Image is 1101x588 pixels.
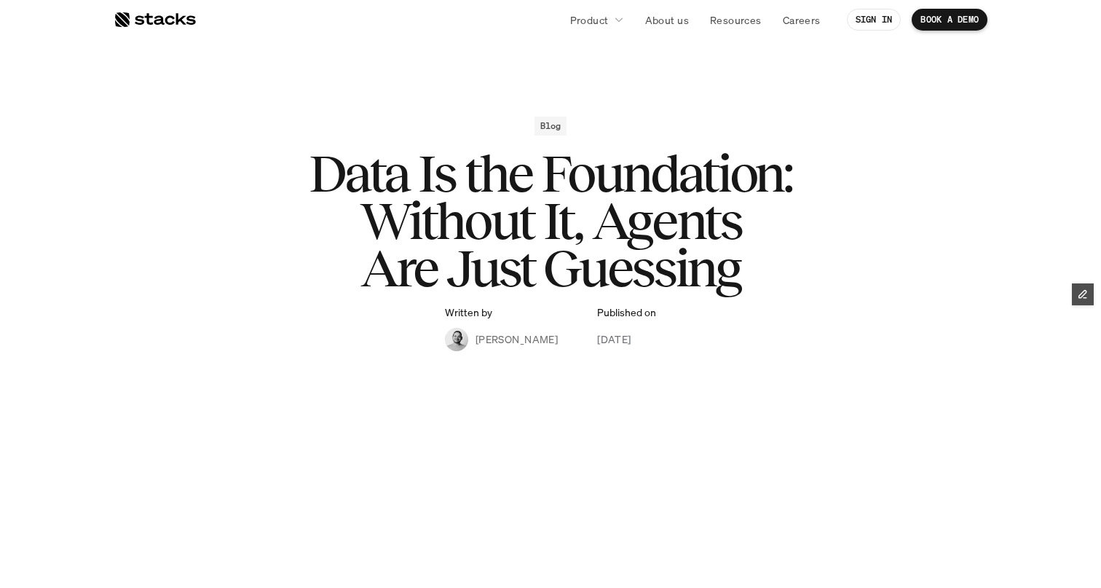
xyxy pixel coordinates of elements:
p: About us [645,12,689,28]
a: Resources [701,7,770,33]
a: SIGN IN [847,9,901,31]
a: About us [636,7,698,33]
button: Edit Framer Content [1072,283,1094,305]
p: Resources [710,12,762,28]
p: [PERSON_NAME] [475,332,558,347]
h2: Blog [540,121,561,131]
a: Careers [774,7,829,33]
p: [DATE] [597,332,631,347]
p: Product [570,12,609,28]
a: BOOK A DEMO [912,9,987,31]
p: SIGN IN [856,15,893,25]
p: Published on [597,307,656,319]
p: Written by [445,307,492,319]
h1: Data Is the Foundation: Without It, Agents Are Just Guessing [259,150,842,291]
p: Careers [783,12,821,28]
p: BOOK A DEMO [920,15,979,25]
